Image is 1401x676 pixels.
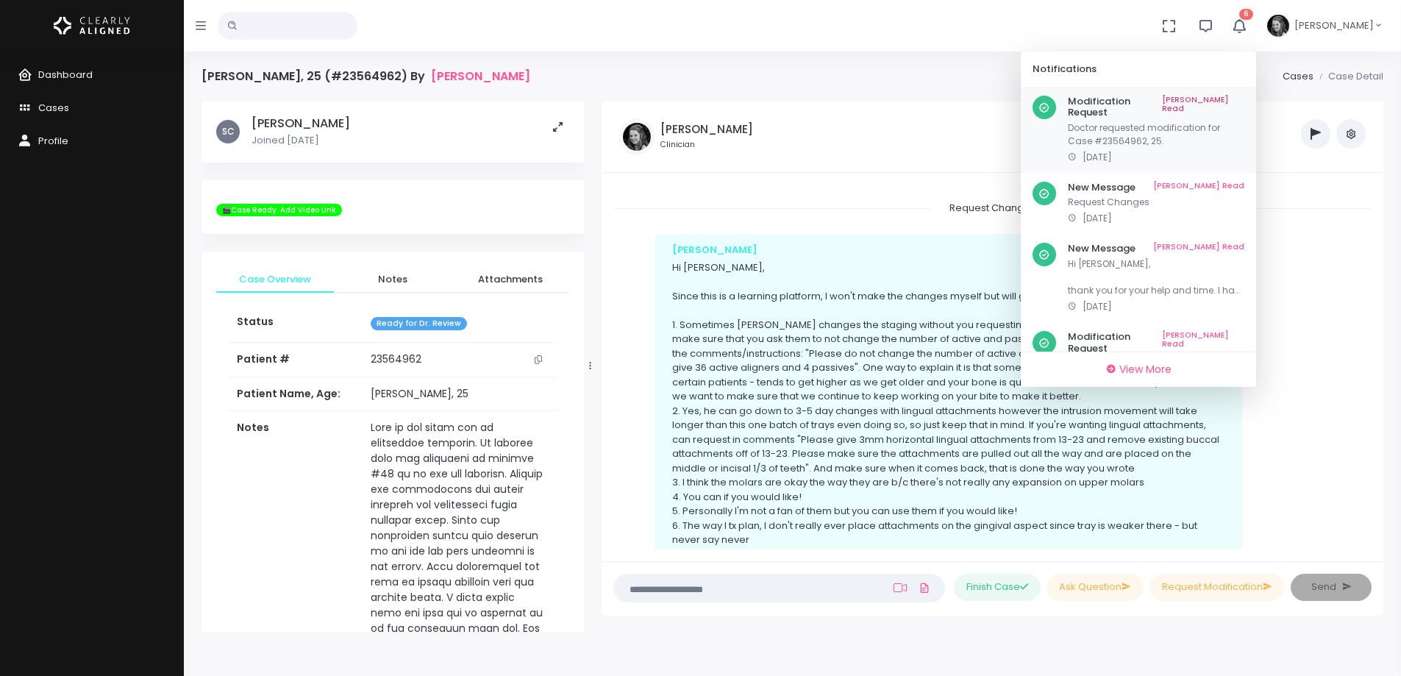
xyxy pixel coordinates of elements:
[1021,87,1256,352] div: scrollable content
[1033,63,1227,75] h6: Notifications
[672,243,1224,257] div: [PERSON_NAME]
[1149,574,1285,601] button: Request Modification
[1239,9,1253,20] span: 6
[1083,151,1112,163] span: [DATE]
[1068,243,1244,255] h6: New Message
[1313,69,1383,84] li: Case Detail
[463,272,557,287] span: Attachments
[1021,87,1256,173] a: Modification Request[PERSON_NAME] ReadDoctor requested modification for Case #23564962, 25.[DATE]
[660,123,753,136] h5: [PERSON_NAME]
[1068,257,1244,297] p: Hi [PERSON_NAME], thank you for your help and time. I had a few follow up questions related to th...
[1068,331,1244,354] h6: Modification Request
[54,10,130,41] img: Logo Horizontal
[431,69,530,83] a: [PERSON_NAME]
[1294,18,1374,33] span: [PERSON_NAME]
[1153,243,1244,255] a: [PERSON_NAME] Read
[1068,121,1244,148] p: Doctor requested modification for Case #23564962, 25.
[216,120,240,143] span: SC
[1162,96,1244,118] a: [PERSON_NAME] Read
[1021,234,1256,322] a: New Message[PERSON_NAME] ReadHi [PERSON_NAME],thank you for your help and time. I had a few follo...
[1021,51,1256,387] div: 6
[346,272,440,287] span: Notes
[1021,173,1256,235] a: New Message[PERSON_NAME] ReadRequest Changes[DATE]
[916,574,933,601] a: Add Files
[371,317,467,331] span: Ready for Dr. Review
[202,69,530,83] h4: [PERSON_NAME], 25 (#23564962) By
[1083,212,1112,224] span: [DATE]
[1283,69,1313,83] a: Cases
[1265,13,1291,39] img: Header Avatar
[228,305,362,343] th: Status
[1153,182,1244,193] a: [PERSON_NAME] Read
[228,272,322,287] span: Case Overview
[891,582,910,594] a: Add Loom Video
[1068,182,1244,193] h6: New Message
[38,134,68,148] span: Profile
[1162,331,1244,354] a: [PERSON_NAME] Read
[1119,362,1172,377] span: View More
[362,377,557,411] td: [PERSON_NAME], 25
[1047,574,1144,601] button: Ask Question
[1027,358,1250,381] a: View More
[1083,300,1112,313] span: [DATE]
[1021,322,1256,408] a: Modification Request[PERSON_NAME] Read
[1068,96,1244,118] h6: Modification Request
[252,133,350,148] p: Joined [DATE]
[932,196,1053,219] span: Request Changes
[228,377,362,411] th: Patient Name, Age:
[38,68,93,82] span: Dashboard
[954,574,1041,601] button: Finish Case
[216,204,342,217] span: 🎬Case Ready. Add Video Link
[672,260,1224,662] p: Hi [PERSON_NAME], Since this is a learning platform, I won't make the changes myself but will giv...
[38,101,69,115] span: Cases
[660,139,753,151] small: Clinician
[1068,196,1244,209] p: Request Changes
[228,343,362,377] th: Patient #
[362,343,557,377] td: 23564962
[252,116,350,131] h5: [PERSON_NAME]
[202,102,584,632] div: scrollable content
